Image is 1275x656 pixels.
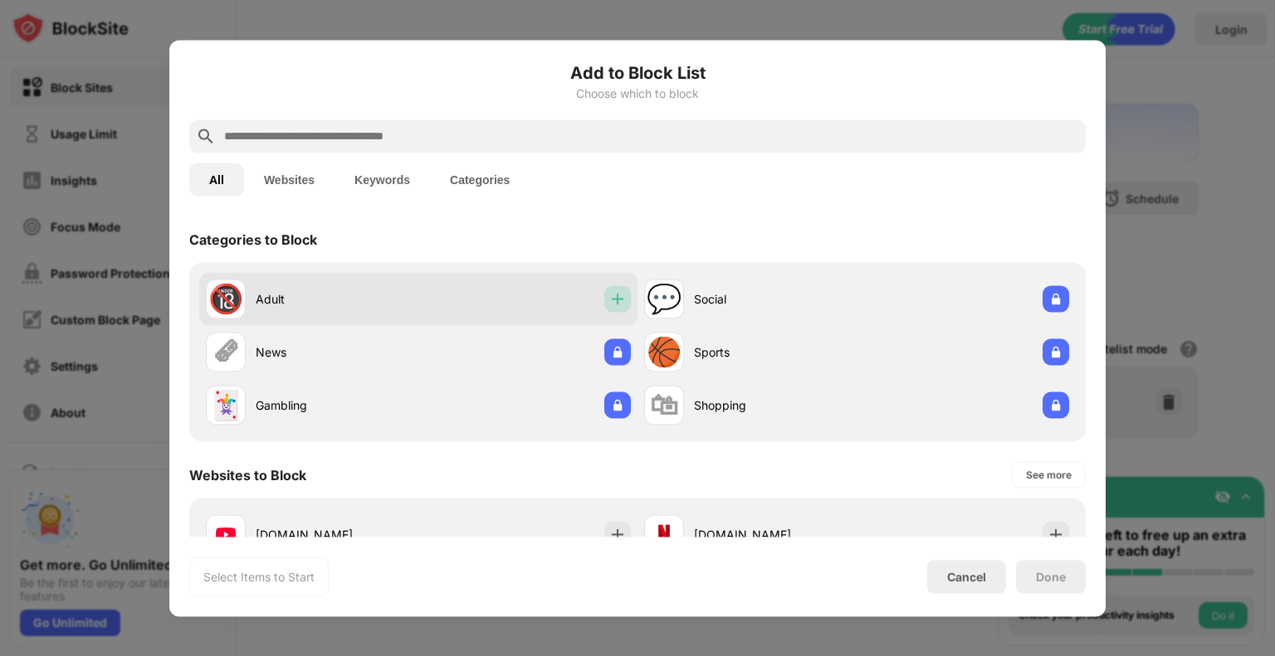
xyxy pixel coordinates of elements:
div: 🗞 [212,335,240,369]
img: favicons [216,524,236,544]
div: Choose which to block [189,86,1086,100]
div: [DOMAIN_NAME] [256,526,418,543]
button: Keywords [335,163,430,196]
button: Websites [244,163,335,196]
button: Categories [430,163,530,196]
img: favicons [654,524,674,544]
div: Sports [694,343,857,361]
div: 🃏 [208,388,243,422]
div: 🏀 [647,335,681,369]
div: 🔞 [208,282,243,316]
div: Gambling [256,396,418,414]
div: Cancel [947,570,986,584]
div: Select Items to Start [203,568,315,585]
div: Shopping [694,396,857,414]
div: Categories to Block [189,231,317,247]
div: See more [1026,466,1072,483]
div: Adult [256,290,418,308]
h6: Add to Block List [189,60,1086,85]
div: News [256,343,418,361]
button: All [189,163,244,196]
div: 💬 [647,282,681,316]
div: Social [694,290,857,308]
div: Done [1036,570,1066,583]
div: [DOMAIN_NAME] [694,526,857,543]
div: 🛍 [650,388,678,422]
div: Websites to Block [189,466,306,483]
img: search.svg [196,126,216,146]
